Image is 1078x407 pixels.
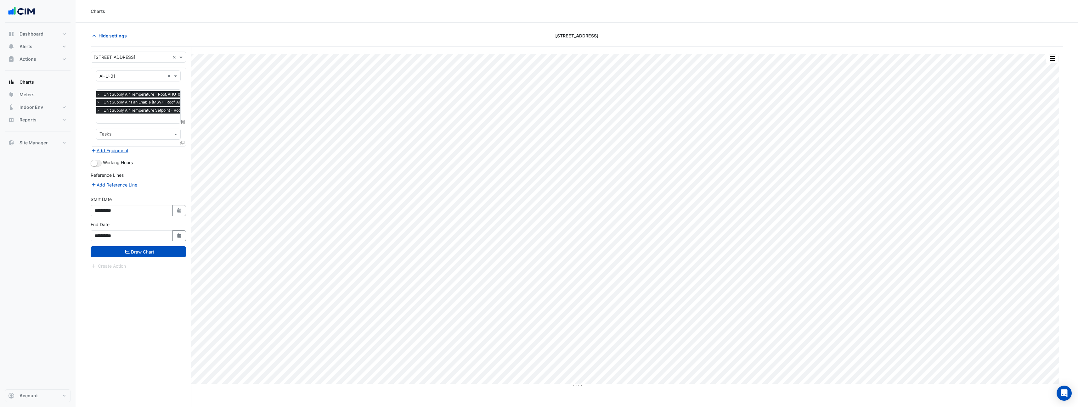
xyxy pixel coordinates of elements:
[1057,386,1072,401] div: Open Intercom Messenger
[180,140,184,146] span: Clone Favourites and Tasks from this Equipment to other Equipment
[5,76,71,88] button: Charts
[20,56,36,62] span: Actions
[5,101,71,114] button: Indoor Env
[102,107,200,114] span: Unit Supply Air Temperature Setpoint - Roof, AHU-01
[20,79,34,85] span: Charts
[102,91,184,98] span: Unit Supply Air Temperature - Roof, AHU-01
[167,73,172,79] span: Clear
[91,172,124,178] label: Reference Lines
[102,99,192,105] span: Unit Supply Air Fan Enable (MSV) - Roof, AHU-01
[91,147,129,154] button: Add Equipment
[5,114,71,126] button: Reports
[8,79,14,85] app-icon: Charts
[8,56,14,62] app-icon: Actions
[91,246,186,257] button: Draw Chart
[8,92,14,98] app-icon: Meters
[180,119,186,125] span: Choose Function
[91,221,110,228] label: End Date
[91,30,131,41] button: Hide settings
[555,32,599,39] span: [STREET_ADDRESS]
[1046,55,1058,63] button: More Options
[5,28,71,40] button: Dashboard
[20,140,48,146] span: Site Manager
[95,99,101,105] span: ×
[99,131,111,139] div: Tasks
[177,233,182,238] fa-icon: Select Date
[103,160,133,165] span: Working Hours
[5,389,71,402] button: Account
[8,5,36,18] img: Company Logo
[8,117,14,123] app-icon: Reports
[91,8,105,14] div: Charts
[8,31,14,37] app-icon: Dashboard
[5,88,71,101] button: Meters
[95,107,101,114] span: ×
[20,117,37,123] span: Reports
[20,31,43,37] span: Dashboard
[5,137,71,149] button: Site Manager
[5,53,71,65] button: Actions
[20,393,38,399] span: Account
[8,104,14,110] app-icon: Indoor Env
[8,43,14,50] app-icon: Alerts
[91,196,112,203] label: Start Date
[20,104,43,110] span: Indoor Env
[177,208,182,213] fa-icon: Select Date
[91,263,126,268] app-escalated-ticket-create-button: Please draw the charts first
[91,181,138,188] button: Add Reference Line
[20,43,32,50] span: Alerts
[99,32,127,39] span: Hide settings
[95,91,101,98] span: ×
[20,92,35,98] span: Meters
[5,40,71,53] button: Alerts
[172,54,178,60] span: Clear
[8,140,14,146] app-icon: Site Manager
